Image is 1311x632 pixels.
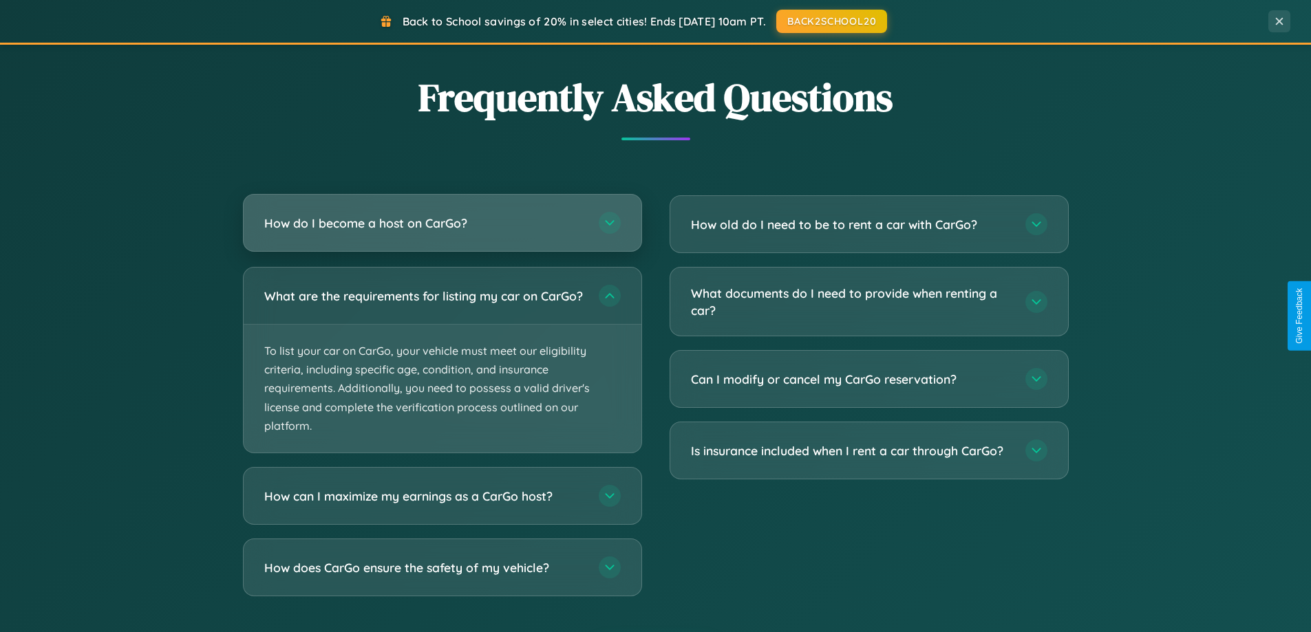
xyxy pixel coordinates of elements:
p: To list your car on CarGo, your vehicle must meet our eligibility criteria, including specific ag... [244,325,641,453]
h3: How old do I need to be to rent a car with CarGo? [691,216,1012,233]
button: BACK2SCHOOL20 [776,10,887,33]
h3: How does CarGo ensure the safety of my vehicle? [264,559,585,576]
h3: How do I become a host on CarGo? [264,215,585,232]
h3: Can I modify or cancel my CarGo reservation? [691,371,1012,388]
h3: Is insurance included when I rent a car through CarGo? [691,442,1012,459]
h3: What documents do I need to provide when renting a car? [691,285,1012,318]
h3: What are the requirements for listing my car on CarGo? [264,287,585,305]
h2: Frequently Asked Questions [243,71,1069,124]
span: Back to School savings of 20% in select cities! Ends [DATE] 10am PT. [403,14,766,28]
h3: How can I maximize my earnings as a CarGo host? [264,488,585,505]
div: Give Feedback [1294,288,1304,344]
